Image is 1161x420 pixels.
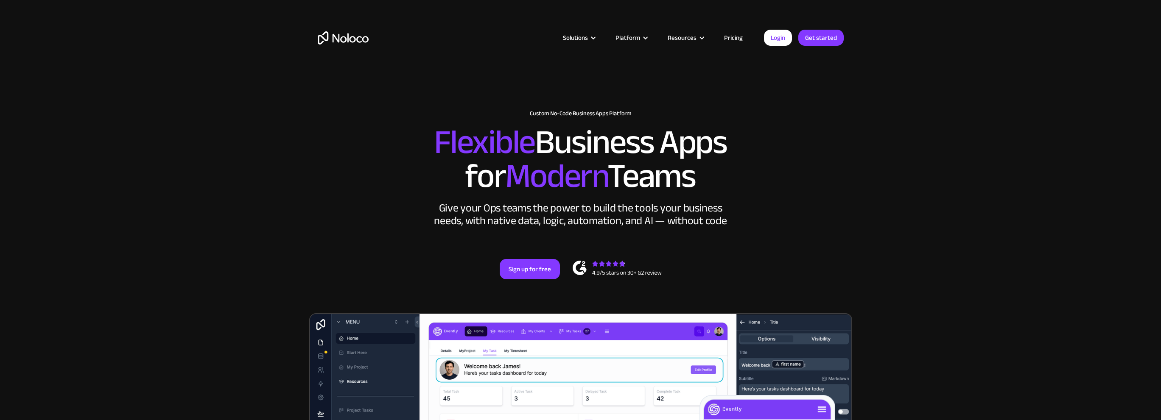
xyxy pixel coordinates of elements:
[505,145,607,208] span: Modern
[432,202,729,227] div: Give your Ops teams the power to build the tools your business needs, with native data, logic, au...
[605,32,657,43] div: Platform
[318,110,844,117] h1: Custom No-Code Business Apps Platform
[713,32,753,43] a: Pricing
[615,32,640,43] div: Platform
[657,32,713,43] div: Resources
[668,32,697,43] div: Resources
[563,32,588,43] div: Solutions
[318,125,844,193] h2: Business Apps for Teams
[318,31,369,45] a: home
[764,30,792,46] a: Login
[798,30,844,46] a: Get started
[500,259,560,279] a: Sign up for free
[552,32,605,43] div: Solutions
[434,111,535,174] span: Flexible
